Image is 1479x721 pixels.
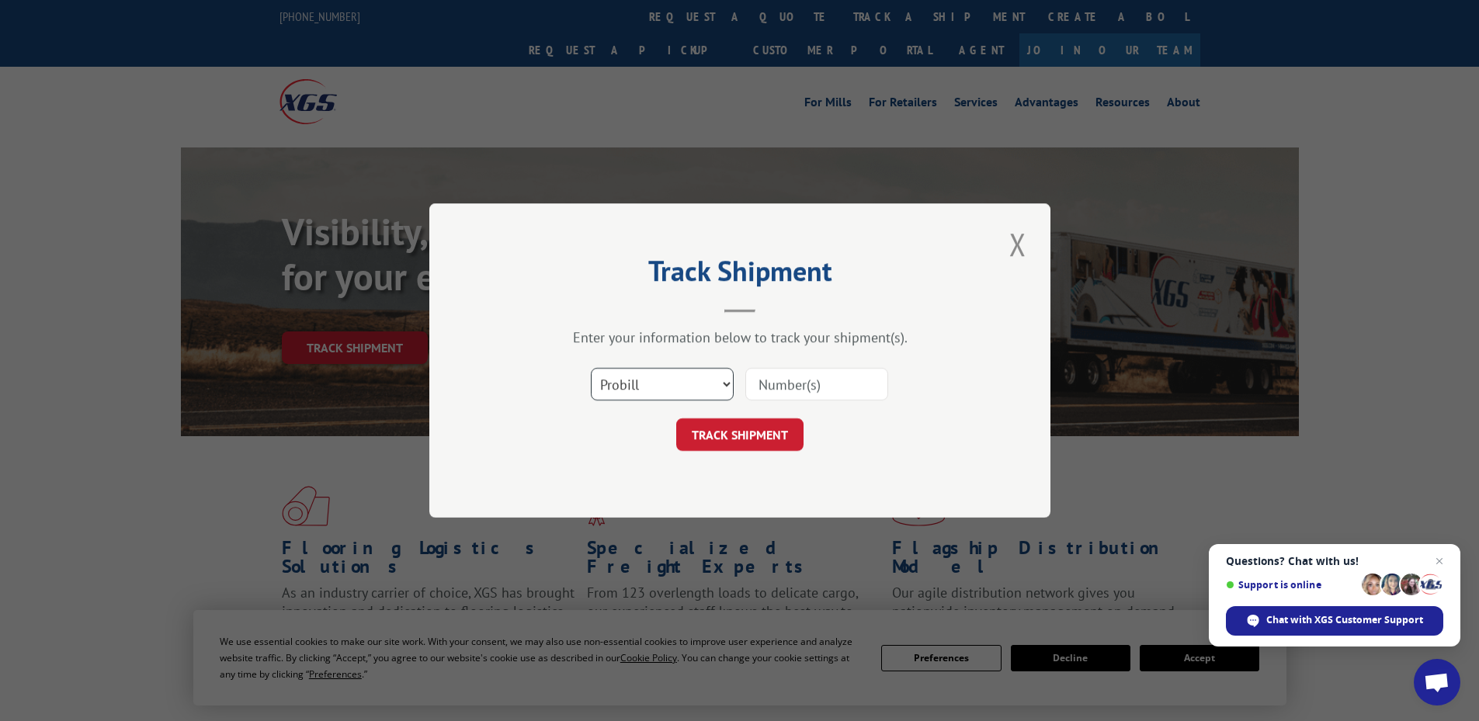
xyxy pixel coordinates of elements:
[745,368,888,400] input: Number(s)
[1226,606,1443,636] span: Chat with XGS Customer Support
[1266,613,1423,627] span: Chat with XGS Customer Support
[1226,555,1443,567] span: Questions? Chat with us!
[1005,223,1031,265] button: Close modal
[1414,659,1460,705] a: Open chat
[507,328,973,346] div: Enter your information below to track your shipment(s).
[676,418,804,451] button: TRACK SHIPMENT
[1226,579,1356,591] span: Support is online
[507,260,973,289] h2: Track Shipment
